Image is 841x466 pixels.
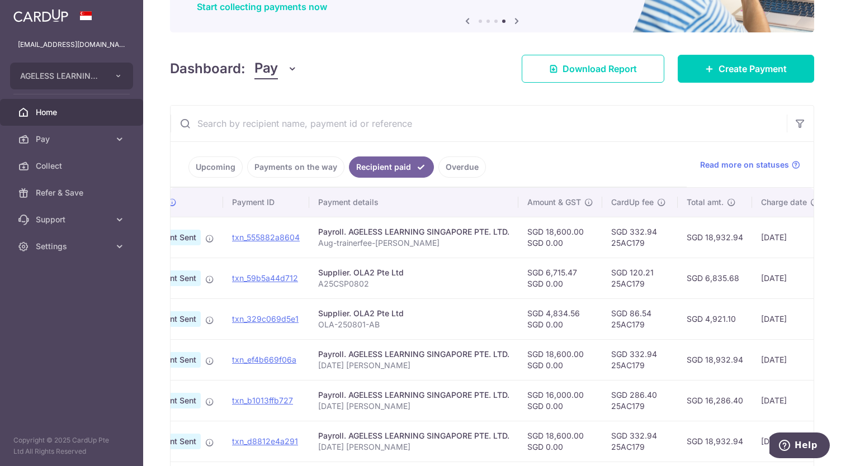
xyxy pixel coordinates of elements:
span: Create Payment [719,62,787,75]
td: SGD 120.21 25AC179 [602,258,678,298]
td: SGD 6,835.68 [678,258,752,298]
td: SGD 332.94 25AC179 [602,339,678,380]
span: Payment Sent [140,352,201,368]
span: AGELESS LEARNING SINGAPORE PTE. LTD. [20,70,103,82]
input: Search by recipient name, payment id or reference [171,106,787,141]
h4: Dashboard: [170,59,245,79]
span: Payment Sent [140,434,201,449]
iframe: Opens a widget where you can find more information [769,432,830,460]
a: txn_d8812e4a291 [232,436,298,446]
span: Amount & GST [527,197,581,208]
td: SGD 18,932.94 [678,421,752,462]
a: Read more on statuses [700,159,800,170]
span: Payment Sent [140,311,201,327]
td: SGD 18,600.00 SGD 0.00 [518,339,602,380]
div: Payroll. AGELESS LEARNING SINGAPORE PTE. LTD. [318,226,509,237]
a: Create Payment [678,55,814,83]
a: txn_329c069d5e1 [232,314,299,324]
button: AGELESS LEARNING SINGAPORE PTE. LTD. [10,63,133,89]
span: Collect [36,160,110,172]
span: Payment Sent [140,270,201,286]
div: Supplier. OLA2 Pte Ltd [318,308,509,319]
td: SGD 332.94 25AC179 [602,421,678,462]
td: SGD 16,000.00 SGD 0.00 [518,380,602,421]
span: Download Report [563,62,637,75]
a: Start collecting payments now [197,1,327,12]
td: SGD 6,715.47 SGD 0.00 [518,258,602,298]
td: SGD 4,921.10 [678,298,752,339]
td: [DATE] [752,298,828,339]
td: SGD 286.40 25AC179 [602,380,678,421]
td: [DATE] [752,380,828,421]
a: txn_b1013ffb727 [232,396,293,405]
th: Payment details [309,188,518,217]
span: Home [36,107,110,118]
td: SGD 18,932.94 [678,339,752,380]
span: Pay [36,134,110,145]
img: CardUp [13,9,68,22]
td: SGD 16,286.40 [678,380,752,421]
a: Upcoming [188,156,243,178]
p: [EMAIL_ADDRESS][DOMAIN_NAME] [18,39,125,50]
span: Charge date [761,197,807,208]
td: [DATE] [752,421,828,462]
div: Payroll. AGELESS LEARNING SINGAPORE PTE. LTD. [318,349,509,360]
a: txn_59b5a44d712 [232,273,298,283]
a: txn_ef4b669f06a [232,355,296,364]
p: [DATE] [PERSON_NAME] [318,441,509,453]
p: [DATE] [PERSON_NAME] [318,360,509,371]
span: Total amt. [687,197,724,208]
a: Payments on the way [247,156,344,178]
td: SGD 86.54 25AC179 [602,298,678,339]
td: SGD 4,834.56 SGD 0.00 [518,298,602,339]
div: Payroll. AGELESS LEARNING SINGAPORE PTE. LTD. [318,430,509,441]
p: OLA-250801-AB [318,319,509,330]
th: Payment ID [223,188,309,217]
a: Recipient paid [349,156,434,178]
td: SGD 18,932.94 [678,217,752,258]
td: [DATE] [752,217,828,258]
span: CardUp fee [611,197,654,208]
span: Settings [36,241,110,252]
span: Payment Sent [140,393,201,408]
td: SGD 18,600.00 SGD 0.00 [518,421,602,462]
div: Supplier. OLA2 Pte Ltd [318,267,509,278]
span: Read more on statuses [700,159,789,170]
p: Aug-trainerfee-[PERSON_NAME] [318,237,509,249]
button: Pay [254,58,297,79]
p: A25CSP0802 [318,278,509,289]
td: [DATE] [752,258,828,298]
a: Download Report [522,55,664,83]
td: SGD 332.94 25AC179 [602,217,678,258]
p: [DATE] [PERSON_NAME] [318,401,509,412]
td: SGD 18,600.00 SGD 0.00 [518,217,602,258]
span: Payment Sent [140,230,201,245]
a: Overdue [438,156,486,178]
a: txn_555882a8604 [232,232,300,242]
span: Pay [254,58,278,79]
span: Refer & Save [36,187,110,198]
div: Payroll. AGELESS LEARNING SINGAPORE PTE. LTD. [318,389,509,401]
td: [DATE] [752,339,828,380]
span: Support [36,214,110,225]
